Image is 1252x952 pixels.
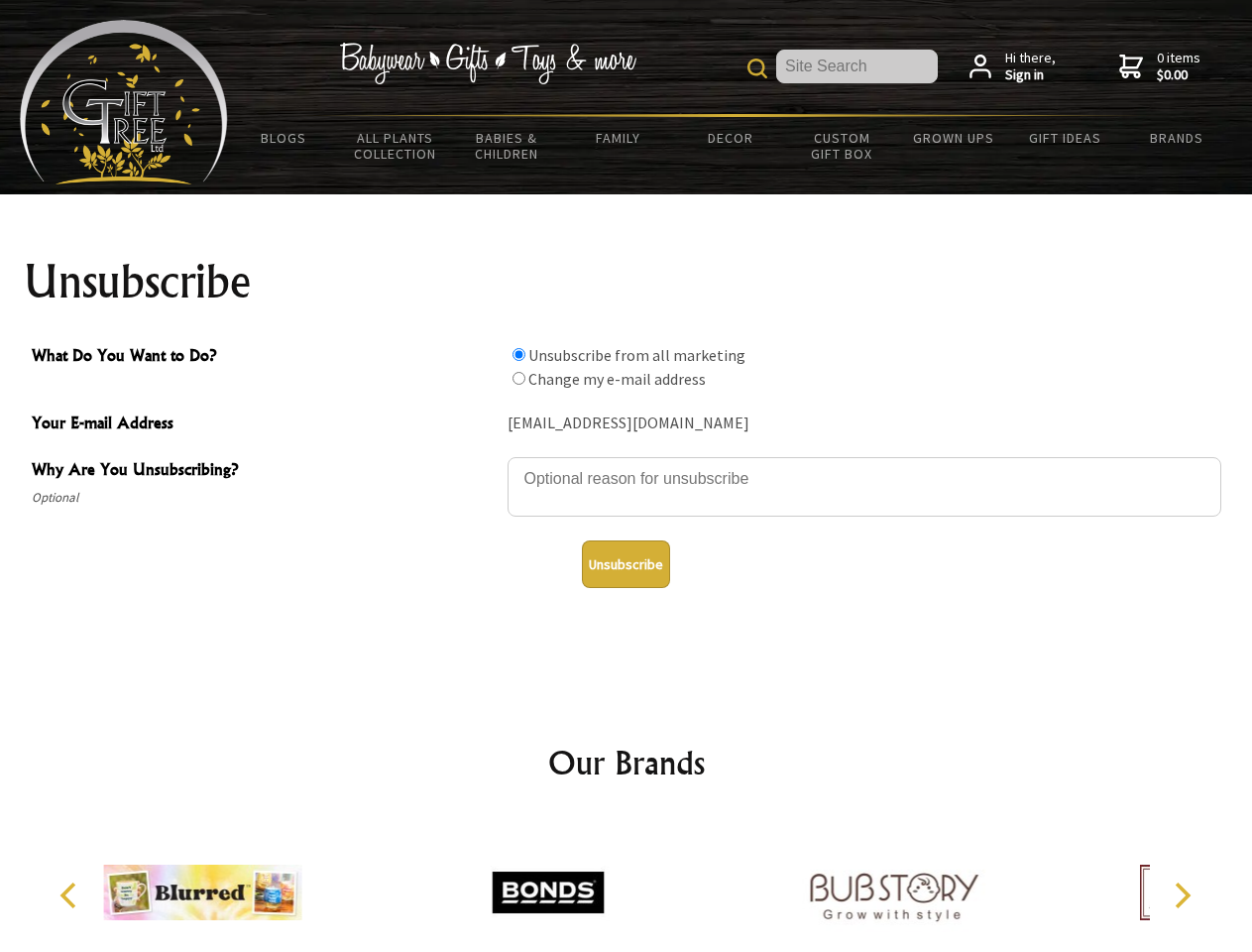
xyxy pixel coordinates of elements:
[32,411,498,439] span: Your E-mail Address
[451,117,563,175] a: Babies & Children
[1121,117,1233,159] a: Brands
[1005,50,1056,84] span: Hi there,
[747,59,767,78] img: product search
[20,20,228,184] img: Babyware - Gifts - Toys and more...
[32,457,498,486] span: Why Are You Unsubscribing?
[674,117,786,159] a: Decor
[1119,50,1200,84] a: 0 items$0.00
[528,369,706,389] label: Change my e-mail address
[969,50,1056,84] a: Hi there,Sign in
[228,117,340,159] a: BLOGS
[582,540,670,588] button: Unsubscribe
[508,409,1221,439] div: [EMAIL_ADDRESS][DOMAIN_NAME]
[512,372,525,385] input: What Do You Want to Do?
[1009,117,1121,159] a: Gift Ideas
[897,117,1009,159] a: Grown Ups
[563,117,675,159] a: Family
[340,117,452,175] a: All Plants Collection
[1005,66,1056,84] strong: Sign in
[1157,49,1200,84] span: 0 items
[776,50,938,83] input: Site Search
[786,117,898,175] a: Custom Gift Box
[1157,66,1200,84] strong: $0.00
[508,457,1221,517] textarea: Why Are You Unsubscribing?
[50,874,93,917] button: Previous
[528,345,745,365] label: Unsubscribe from all marketing
[40,739,1213,786] h2: Our Brands
[1160,874,1203,917] button: Next
[32,343,498,372] span: What Do You Want to Do?
[339,43,636,84] img: Babywear - Gifts - Toys & more
[512,348,525,361] input: What Do You Want to Do?
[24,258,1229,305] h1: Unsubscribe
[32,486,498,510] span: Optional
